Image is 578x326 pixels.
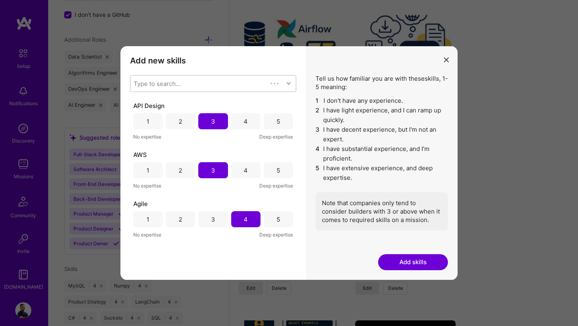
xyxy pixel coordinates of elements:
[444,57,449,62] i: icon Close
[315,96,320,106] span: 1
[315,106,448,125] li: I have light experience, and I can ramp up quickly.
[211,117,215,126] div: 3
[315,163,320,183] span: 5
[133,132,161,141] span: No expertise
[130,56,296,65] h3: Add new skills
[133,200,148,208] span: Agile
[244,215,248,224] div: 4
[315,74,448,230] div: Tell us how familiar you are with these skills , 1-5 meaning:
[315,125,448,144] li: I have decent experience, but I'm not an expert.
[315,125,320,144] span: 3
[211,215,215,224] div: 3
[147,215,149,224] div: 1
[179,166,182,175] div: 2
[244,166,248,175] div: 4
[179,117,182,126] div: 2
[133,181,161,190] span: No expertise
[277,215,280,224] div: 5
[315,192,448,230] div: Note that companies only tend to consider builders with 3 or above when it comes to required skil...
[179,215,182,224] div: 2
[287,81,291,86] i: icon Chevron
[315,144,448,163] li: I have substantial experience, and I’m proficient.
[147,117,149,126] div: 1
[259,132,293,141] span: Deep expertise
[315,144,320,163] span: 4
[133,151,147,159] span: AWS
[259,181,293,190] span: Deep expertise
[133,102,165,110] span: API Design
[147,166,149,175] div: 1
[259,230,293,239] span: Deep expertise
[211,166,215,175] div: 3
[120,46,458,280] div: modal
[277,117,280,126] div: 5
[315,106,320,125] span: 2
[133,230,161,239] span: No expertise
[378,254,448,270] button: Add skills
[134,79,181,88] div: Type to search...
[315,163,448,183] li: I have extensive experience, and deep expertise.
[315,96,448,106] li: I don't have any experience.
[277,166,280,175] div: 5
[244,117,248,126] div: 4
